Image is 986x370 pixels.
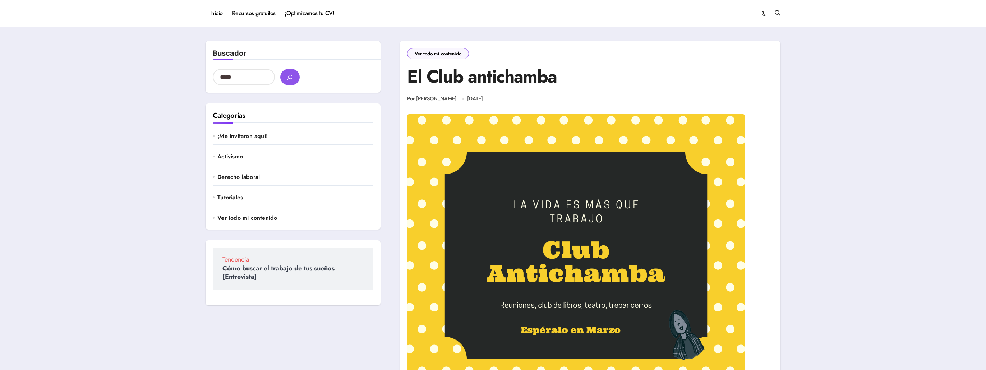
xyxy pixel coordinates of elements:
[280,4,339,23] a: ¡Optimizamos tu CV!
[467,95,483,102] a: [DATE]
[206,4,227,23] a: Inicio
[407,65,773,88] h1: El Club antichamba
[217,214,373,222] a: Ver todo mi contenido
[280,69,300,85] button: buscar
[222,256,364,263] span: Tendencia
[213,49,246,57] label: Buscador
[222,264,335,281] a: Cómo buscar el trabajo de tus sueños [Entrevista]
[217,153,373,161] a: Activismo
[217,132,373,140] a: ¡Me invitaron aquí!
[217,194,373,202] a: Tutoriales
[217,173,373,181] a: Derecho laboral
[407,48,469,59] a: Ver todo mi contenido
[407,95,457,102] a: Por [PERSON_NAME]
[227,4,280,23] a: Recursos gratuitos
[213,111,373,121] h2: Categorías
